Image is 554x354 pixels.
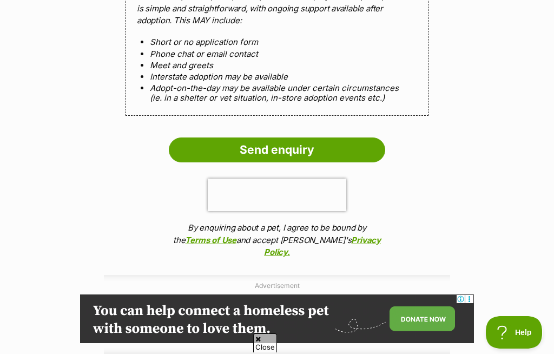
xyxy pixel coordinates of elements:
a: Privacy Policy. [264,235,381,258]
iframe: Advertisement [80,294,474,343]
li: Short or no application form [150,37,404,47]
li: Interstate adoption may be available [150,72,404,81]
input: Send enquiry [169,137,385,162]
li: Meet and greets [150,61,404,70]
span: Close [253,333,277,352]
p: By enquiring about a pet, I agree to be bound by the and accept [PERSON_NAME]'s [169,222,385,259]
iframe: reCAPTCHA [208,179,346,211]
a: Terms of Use [185,235,236,245]
li: Adopt-on-the-day may be available under certain circumstances (ie. in a shelter or vet situation,... [150,83,404,102]
iframe: Help Scout Beacon - Open [486,316,543,349]
li: Phone chat or email contact [150,49,404,58]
